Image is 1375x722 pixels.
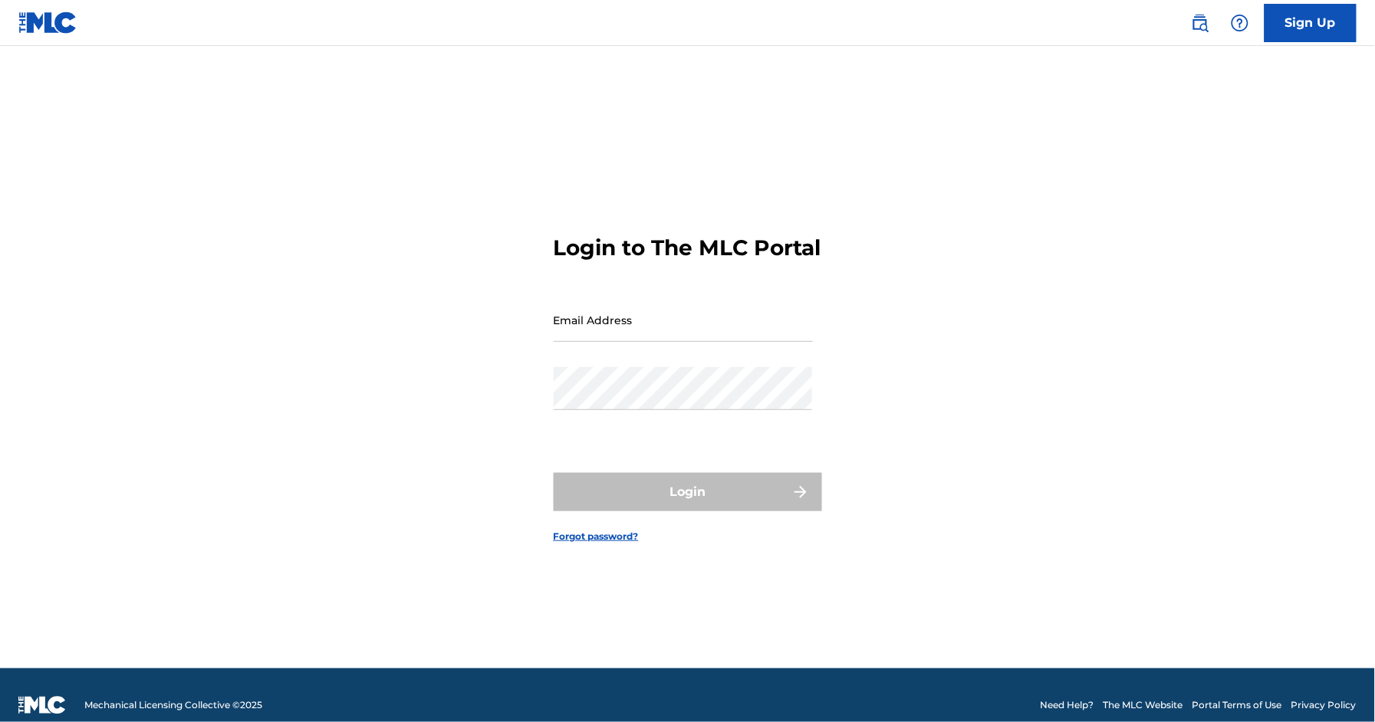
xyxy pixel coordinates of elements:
img: search [1191,14,1209,32]
h3: Login to The MLC Portal [554,235,821,261]
a: Portal Terms of Use [1192,698,1282,712]
img: help [1231,14,1249,32]
a: Public Search [1185,8,1215,38]
iframe: Chat Widget [1298,648,1375,722]
a: The MLC Website [1104,698,1183,712]
a: Privacy Policy [1291,698,1357,712]
a: Need Help? [1041,698,1094,712]
a: Forgot password? [554,530,639,543]
div: Help [1225,8,1255,38]
img: logo [18,696,66,714]
span: Mechanical Licensing Collective © 2025 [84,698,262,712]
a: Sign Up [1265,4,1357,42]
img: MLC Logo [18,11,77,34]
